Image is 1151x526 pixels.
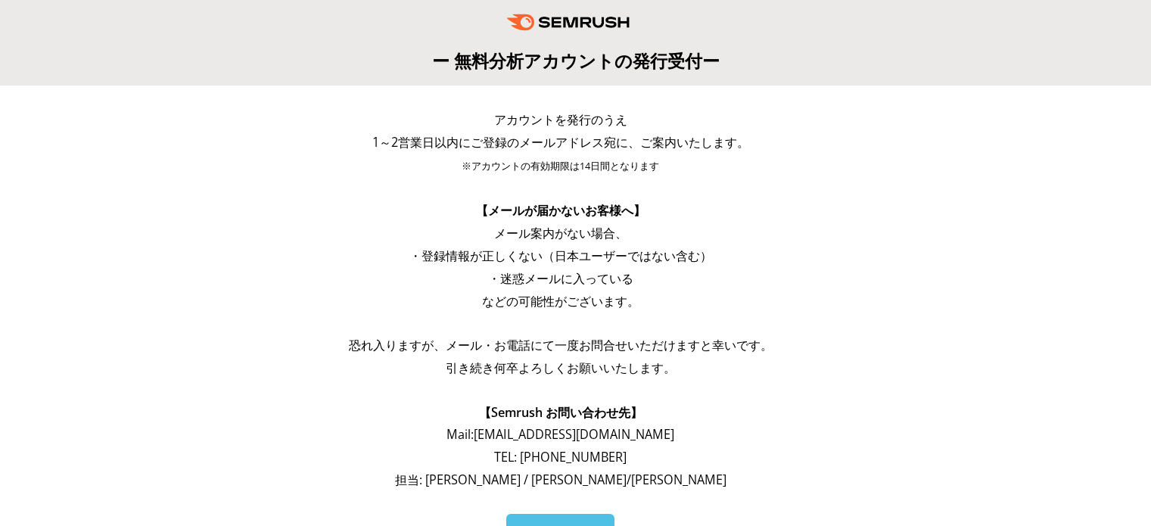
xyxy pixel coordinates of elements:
span: アカウントを発行のうえ [494,111,627,128]
span: 恐れ入りますが、メール・お電話にて一度お問合せいただけますと幸いです。 [349,337,773,353]
span: 引き続き何卒よろしくお願いいたします。 [446,359,676,376]
span: メール案内がない場合、 [494,225,627,241]
span: 1～2営業日以内にご登録のメールアドレス宛に、ご案内いたします。 [372,134,749,151]
span: などの可能性がございます。 [482,293,639,310]
span: TEL: [PHONE_NUMBER] [494,449,627,465]
span: Mail: [EMAIL_ADDRESS][DOMAIN_NAME] [446,426,674,443]
span: ※アカウントの有効期限は14日間となります [462,160,659,173]
span: ー 無料分析アカウントの発行受付ー [432,48,720,73]
span: ・迷惑メールに入っている [488,270,633,287]
span: 担当: [PERSON_NAME] / [PERSON_NAME]/[PERSON_NAME] [395,472,726,488]
span: 【Semrush お問い合わせ先】 [479,404,642,421]
span: ・登録情報が正しくない（日本ユーザーではない含む） [409,247,712,264]
span: 【メールが届かないお客様へ】 [476,202,645,219]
